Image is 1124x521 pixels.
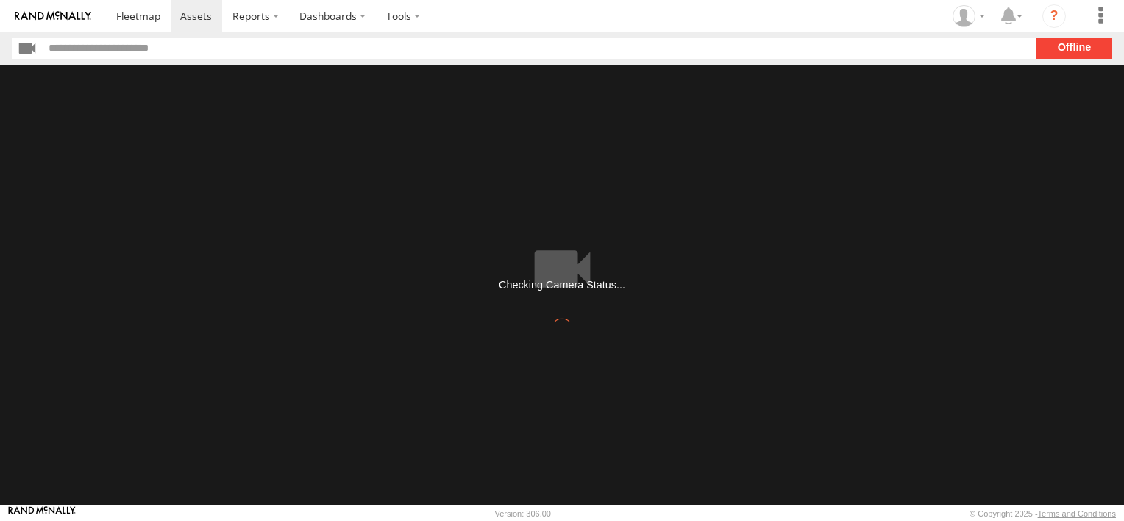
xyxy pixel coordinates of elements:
[1042,4,1066,28] i: ?
[495,509,551,518] div: Version: 306.00
[947,5,990,27] div: Lupe Hernandez
[8,506,76,521] a: Visit our Website
[1038,509,1116,518] a: Terms and Conditions
[970,509,1116,518] div: © Copyright 2025 -
[15,11,91,21] img: rand-logo.svg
